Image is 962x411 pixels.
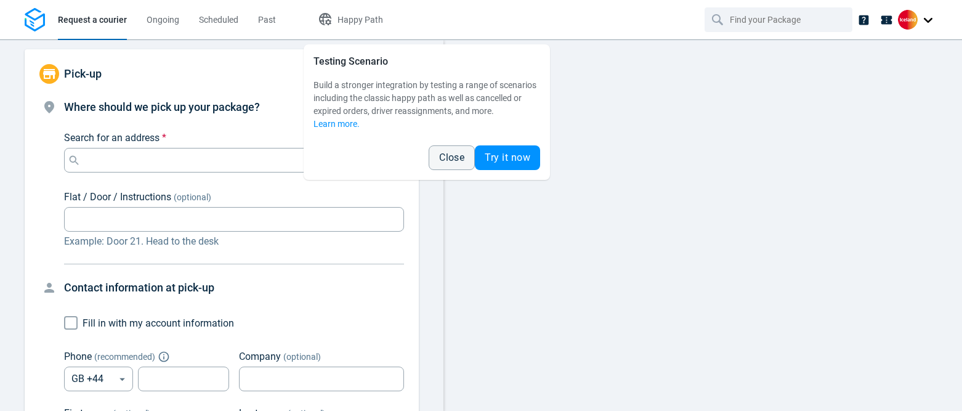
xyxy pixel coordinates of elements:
span: ( recommended ) [94,352,155,362]
button: Close [429,145,475,170]
span: Pick-up [64,67,102,80]
span: Testing Scenario [313,55,388,67]
img: Client [898,10,918,30]
input: Find your Package [730,8,830,31]
span: Company [239,351,281,362]
span: Search for an address [64,132,160,144]
span: Flat / Door / Instructions [64,191,171,203]
div: Pick-up [25,49,419,99]
span: Happy Path [338,15,383,25]
span: Try it now [485,153,530,163]
span: Close [439,153,464,163]
span: Phone [64,351,92,362]
a: Learn more. [313,119,360,129]
span: Past [258,15,276,25]
span: Build a stronger integration by testing a range of scenarios including the classic happy path as ... [313,80,536,116]
h4: Contact information at pick-up [64,279,404,296]
button: Explain "Recommended" [160,353,168,360]
span: (optional) [283,352,321,362]
span: Ongoing [147,15,179,25]
span: Where should we pick up your package? [64,100,260,113]
span: Fill in with my account information [83,317,234,329]
span: Request a courier [58,15,127,25]
div: GB +44 [64,367,133,391]
span: (optional) [174,192,211,202]
img: Logo [25,8,45,32]
p: Example: Door 21. Head to the desk [64,234,404,249]
button: Try it now [475,145,540,170]
span: Scheduled [199,15,238,25]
